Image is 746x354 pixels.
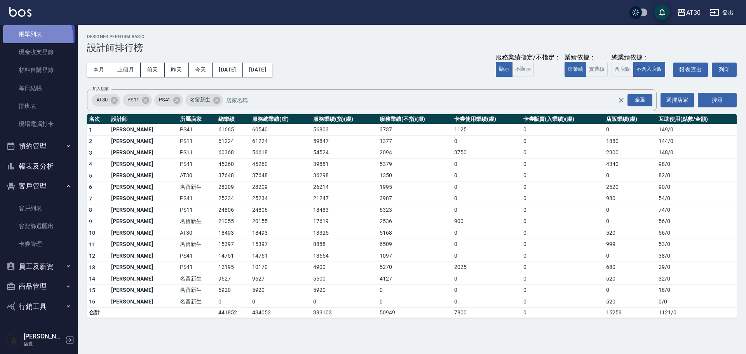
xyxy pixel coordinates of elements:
[243,63,272,77] button: [DATE]
[3,115,75,133] a: 現場電腦打卡
[154,94,183,106] div: PS41
[178,250,216,262] td: PS41
[452,273,521,285] td: 0
[311,227,378,239] td: 13325
[89,184,92,190] span: 6
[216,204,250,216] td: 24806
[378,170,452,181] td: 1350
[89,195,92,202] span: 7
[452,296,521,308] td: 0
[250,216,311,227] td: 20155
[250,284,311,296] td: 5920
[604,136,657,147] td: 1880
[178,170,216,181] td: AT30
[189,63,213,77] button: 今天
[698,93,737,107] button: 搜尋
[250,147,311,159] td: 56618
[216,181,250,193] td: 28209
[452,307,521,317] td: 7800
[604,262,657,273] td: 680
[657,273,737,285] td: 32 / 0
[109,284,178,296] td: [PERSON_NAME]
[250,227,311,239] td: 18493
[178,204,216,216] td: PS11
[452,124,521,136] td: 1125
[89,161,92,167] span: 4
[178,147,216,159] td: PS11
[178,193,216,204] td: PS41
[89,150,92,156] span: 3
[521,307,604,317] td: 0
[654,5,670,20] button: save
[109,159,178,170] td: [PERSON_NAME]
[311,124,378,136] td: 56803
[452,216,521,227] td: 900
[378,250,452,262] td: 1097
[521,296,604,308] td: 0
[661,93,694,107] button: 選擇店家
[87,114,109,124] th: 名次
[3,97,75,115] a: 排班表
[604,216,657,227] td: 0
[311,307,378,317] td: 383103
[250,239,311,250] td: 15397
[657,170,737,181] td: 82 / 0
[452,284,521,296] td: 0
[586,62,608,77] button: 實業績
[452,262,521,273] td: 2025
[378,273,452,285] td: 4127
[185,94,223,106] div: 名留新生
[89,241,96,248] span: 11
[250,136,311,147] td: 61224
[311,147,378,159] td: 54524
[89,287,96,293] span: 15
[521,284,604,296] td: 0
[565,54,608,62] div: 業績依據：
[378,296,452,308] td: 0
[311,239,378,250] td: 8888
[92,96,112,104] span: AT30
[250,307,311,317] td: 434052
[154,96,175,104] span: PS41
[311,262,378,273] td: 4900
[224,93,631,107] input: 店家名稱
[378,181,452,193] td: 1995
[673,63,708,77] button: 報表匯出
[9,7,31,17] img: Logo
[250,181,311,193] td: 28209
[521,193,604,204] td: 0
[109,262,178,273] td: [PERSON_NAME]
[24,340,63,347] p: 店長
[657,136,737,147] td: 144 / 0
[109,124,178,136] td: [PERSON_NAME]
[452,114,521,124] th: 卡券使用業績(虛)
[311,204,378,216] td: 18483
[686,8,701,17] div: AT30
[657,204,737,216] td: 74 / 0
[311,114,378,124] th: 服務業績(指)(虛)
[123,94,152,106] div: PS11
[452,181,521,193] td: 0
[378,284,452,296] td: 0
[521,170,604,181] td: 0
[657,216,737,227] td: 56 / 0
[111,63,141,77] button: 上個月
[496,54,561,62] div: 服務業績指定/不指定：
[89,298,96,305] span: 16
[378,204,452,216] td: 6323
[604,170,657,181] td: 0
[213,63,242,77] button: [DATE]
[612,62,633,77] button: 含店販
[216,262,250,273] td: 12195
[521,159,604,170] td: 0
[521,250,604,262] td: 0
[452,239,521,250] td: 0
[216,124,250,136] td: 61665
[604,273,657,285] td: 520
[92,86,109,92] label: 加入店家
[378,262,452,273] td: 5270
[521,262,604,273] td: 0
[626,92,654,108] button: Open
[216,193,250,204] td: 25234
[3,276,75,296] button: 商品管理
